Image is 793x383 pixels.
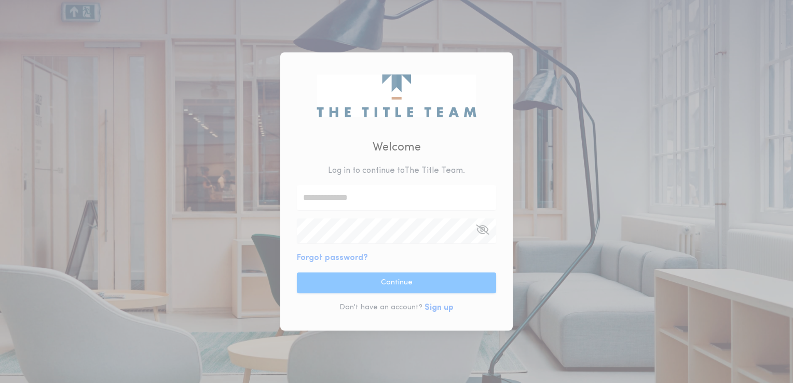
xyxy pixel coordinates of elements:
[297,272,496,293] button: Continue
[373,139,421,156] h2: Welcome
[425,302,454,314] button: Sign up
[328,165,465,177] p: Log in to continue to The Title Team .
[297,252,368,264] button: Forgot password?
[339,303,422,313] p: Don't have an account?
[317,74,476,117] img: logo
